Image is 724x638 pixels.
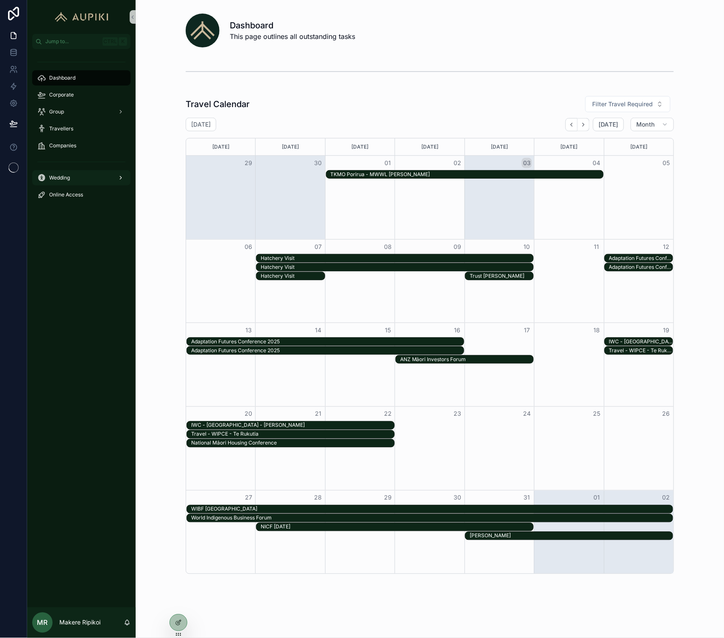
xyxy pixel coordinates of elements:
[592,325,602,335] button: 18
[631,118,674,131] button: Month
[565,118,578,131] button: Back
[593,100,653,108] span: Filter Travel Required
[522,409,532,419] button: 24
[191,440,394,447] div: National Māori Housing Conference
[383,242,393,252] button: 08
[243,493,253,503] button: 27
[578,118,590,131] button: Next
[32,104,131,119] a: Group
[331,171,603,178] div: TKMO Porirua - MWWL [PERSON_NAME]
[32,138,131,153] a: Companies
[230,31,355,41] span: This page outlines all outstanding tasks
[606,138,672,155] div: [DATE]
[257,138,323,155] div: [DATE]
[49,108,64,115] span: Group
[313,409,323,419] button: 21
[609,338,673,345] div: IWC - Brisbane - Georgina King
[186,138,674,574] div: Month View
[522,158,532,168] button: 03
[609,347,673,354] div: Travel - WIPCE - Te Rukutia
[609,338,673,345] div: IWC - [GEOGRAPHIC_DATA] - [PERSON_NAME]
[243,242,253,252] button: 06
[59,619,100,627] p: Makere Ripikoi
[383,325,393,335] button: 15
[103,37,118,46] span: Ctrl
[261,524,533,530] div: NICF [DATE]
[470,273,533,279] div: Trust [PERSON_NAME]
[313,158,323,168] button: 30
[452,493,462,503] button: 30
[32,70,131,86] a: Dashboard
[327,138,393,155] div: [DATE]
[331,171,603,178] div: TKMO Porirua - MWWL Manu Korero
[32,87,131,102] a: Corporate
[470,272,533,280] div: Trust Hui
[243,409,253,419] button: 20
[49,125,73,132] span: Travellers
[191,506,673,513] div: WIBF [GEOGRAPHIC_DATA]
[49,91,74,98] span: Corporate
[452,158,462,168] button: 02
[49,174,70,181] span: Wedding
[313,242,323,252] button: 07
[452,325,462,335] button: 16
[261,523,533,531] div: NICF Oct 2025
[536,138,602,155] div: [DATE]
[191,431,394,438] div: Travel - WIPCE - Te Rukutia
[32,187,131,202] a: Online Access
[187,138,254,155] div: [DATE]
[609,255,673,262] div: Adaptation Futures Conference 2025
[261,273,324,279] div: Hatchery Visit
[191,515,673,522] div: World Indigenous Business Forum
[230,19,355,31] h1: Dashboard
[661,493,671,503] button: 02
[400,356,534,363] div: ANZ Māori Investors Forum
[243,158,253,168] button: 29
[261,255,533,262] div: Hatchery Visit
[191,422,394,429] div: IWC - Brisbane - Georgina King
[191,505,673,513] div: WIBF Australia
[661,325,671,335] button: 19
[313,325,323,335] button: 14
[191,338,464,345] div: Adaptation Futures Conference 2025
[466,138,533,155] div: [DATE]
[592,158,602,168] button: 04
[313,493,323,503] button: 28
[470,532,673,540] div: Te Kakano
[243,325,253,335] button: 13
[592,242,602,252] button: 11
[37,618,48,628] span: MR
[609,264,673,271] div: Adaptation Futures Conference 2025
[522,493,532,503] button: 31
[383,493,393,503] button: 29
[636,121,655,128] span: Month
[609,347,673,354] div: Travel - WIPCE - Te Rukutia
[383,409,393,419] button: 22
[49,191,83,198] span: Online Access
[661,158,671,168] button: 05
[599,121,618,128] span: [DATE]
[585,96,671,112] button: Select Button
[45,38,99,45] span: Jump to...
[661,409,671,419] button: 26
[661,242,671,252] button: 12
[383,158,393,168] button: 01
[592,409,602,419] button: 25
[191,338,464,345] div: Adaptation Futures Conference 2025
[191,120,211,129] h2: [DATE]
[32,34,131,49] button: Jump to...CtrlK
[396,138,463,155] div: [DATE]
[261,264,533,271] div: Hatchery Visit
[32,121,131,136] a: Travellers
[592,493,602,503] button: 01
[470,533,673,539] div: [PERSON_NAME]
[522,242,532,252] button: 10
[261,272,324,280] div: Hatchery Visit
[593,118,624,131] button: [DATE]
[522,325,532,335] button: 17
